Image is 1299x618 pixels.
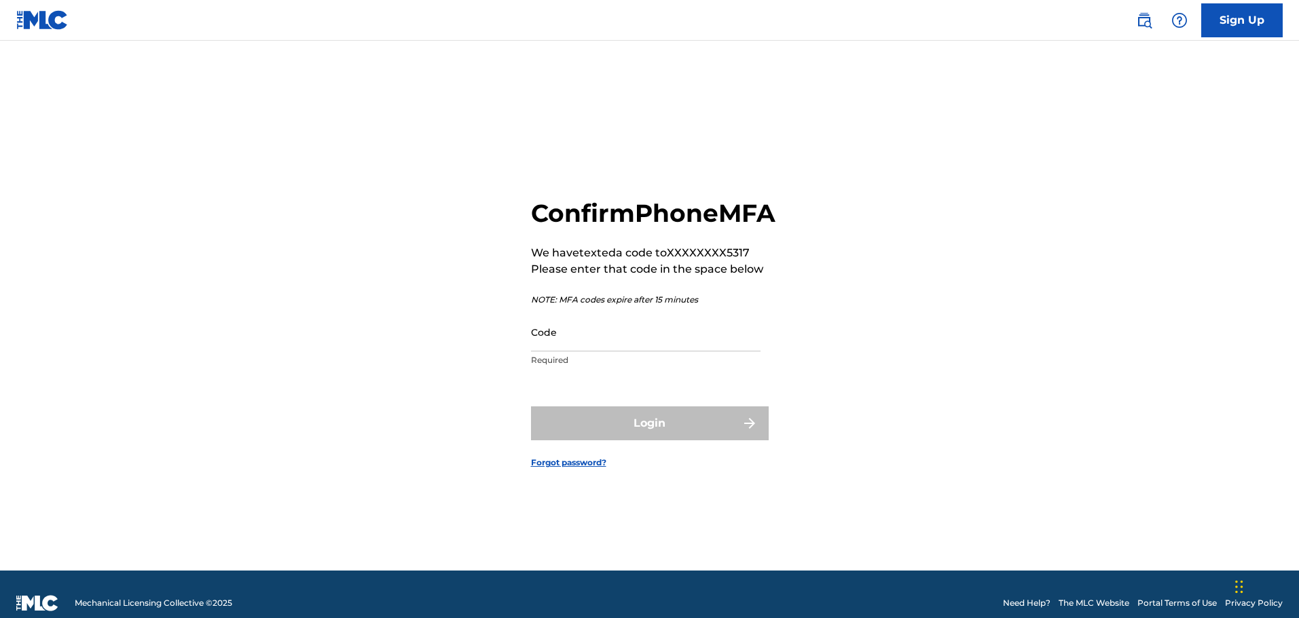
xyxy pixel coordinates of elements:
img: logo [16,595,58,611]
h2: Confirm Phone MFA [531,198,775,229]
p: Required [531,354,761,366]
img: search [1136,12,1152,28]
p: Please enter that code in the space below [531,261,775,277]
span: Mechanical Licensing Collective © 2025 [75,597,232,609]
a: The MLC Website [1059,597,1129,609]
a: Sign Up [1201,3,1283,37]
img: help [1171,12,1188,28]
a: Portal Terms of Use [1137,597,1217,609]
a: Need Help? [1003,597,1050,609]
div: Drag [1235,566,1243,607]
img: MLC Logo [16,10,69,30]
a: Privacy Policy [1225,597,1283,609]
div: Help [1166,7,1193,34]
a: Forgot password? [531,457,606,469]
a: Public Search [1131,7,1158,34]
p: We have texted a code to XXXXXXXX5317 [531,245,775,261]
iframe: Chat Widget [1231,553,1299,618]
p: NOTE: MFA codes expire after 15 minutes [531,294,775,306]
